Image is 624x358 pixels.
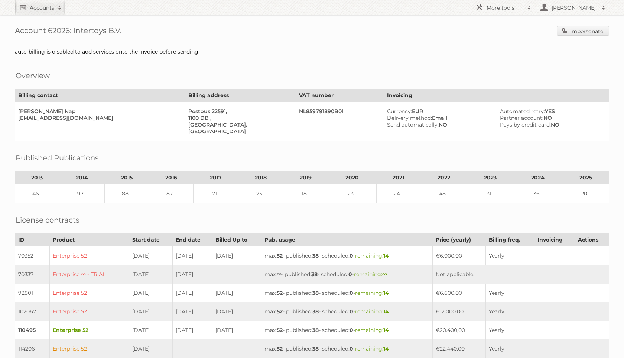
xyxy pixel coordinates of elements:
[212,233,261,246] th: Billed Up to
[172,233,212,246] th: End date
[283,184,328,203] td: 18
[384,89,609,102] th: Invoicing
[188,128,290,135] div: [GEOGRAPHIC_DATA]
[238,184,283,203] td: 25
[514,171,562,184] th: 2024
[312,345,319,352] strong: 38
[277,252,283,259] strong: 52
[383,252,389,259] strong: 14
[188,121,290,128] div: [GEOGRAPHIC_DATA],
[194,184,238,203] td: 71
[420,171,467,184] th: 2022
[433,302,486,321] td: €12.000,00
[348,271,352,278] strong: 0
[575,233,609,246] th: Actions
[15,89,185,102] th: Billing contact
[486,233,534,246] th: Billing freq.
[50,284,129,302] td: Enterprise 52
[283,171,328,184] th: 2019
[172,284,212,302] td: [DATE]
[562,171,609,184] th: 2025
[15,265,50,284] td: 70337
[328,184,377,203] td: 23
[500,115,603,121] div: NO
[15,302,50,321] td: 102067
[15,171,59,184] th: 2013
[387,121,439,128] span: Send automatically:
[354,271,387,278] span: remaining:
[16,152,99,163] h2: Published Publications
[129,321,173,339] td: [DATE]
[486,321,534,339] td: Yearly
[387,115,491,121] div: Email
[261,233,433,246] th: Pub. usage
[500,108,603,115] div: YES
[467,171,514,184] th: 2023
[296,102,384,141] td: NL859791890B01
[500,121,603,128] div: NO
[350,327,353,333] strong: 0
[15,26,609,37] h1: Account 62026: Intertoys B.V.
[350,290,353,296] strong: 0
[277,327,283,333] strong: 52
[59,171,105,184] th: 2014
[172,302,212,321] td: [DATE]
[500,121,551,128] span: Pays by credit card:
[433,284,486,302] td: €6.600,00
[387,108,491,115] div: EUR
[296,89,384,102] th: VAT number
[420,184,467,203] td: 48
[172,246,212,265] td: [DATE]
[312,290,319,296] strong: 38
[15,321,50,339] td: 110495
[355,345,389,352] span: remaining:
[350,345,353,352] strong: 0
[277,345,283,352] strong: 52
[59,184,105,203] td: 97
[433,321,486,339] td: €20.400,00
[387,121,491,128] div: NO
[30,4,54,12] h2: Accounts
[550,4,598,12] h2: [PERSON_NAME]
[238,171,283,184] th: 2018
[514,184,562,203] td: 36
[387,115,432,121] span: Delivery method:
[188,115,290,121] div: 1100 DB ,
[500,108,545,115] span: Automated retry:
[261,265,433,284] td: max: - published: - scheduled: -
[185,89,296,102] th: Billing address
[383,327,389,333] strong: 14
[129,265,173,284] td: [DATE]
[467,184,514,203] td: 31
[172,321,212,339] td: [DATE]
[355,252,389,259] span: remaining:
[212,302,261,321] td: [DATE]
[261,321,433,339] td: max: - published: - scheduled: -
[387,108,412,115] span: Currency:
[212,246,261,265] td: [DATE]
[433,233,486,246] th: Price (yearly)
[50,321,129,339] td: Enterprise 52
[129,302,173,321] td: [DATE]
[105,171,149,184] th: 2015
[50,246,129,265] td: Enterprise 52
[486,302,534,321] td: Yearly
[383,345,389,352] strong: 14
[277,271,282,278] strong: ∞
[355,290,389,296] span: remaining:
[149,184,194,203] td: 87
[487,4,524,12] h2: More tools
[261,284,433,302] td: max: - published: - scheduled: -
[15,233,50,246] th: ID
[261,302,433,321] td: max: - published: - scheduled: -
[129,233,173,246] th: Start date
[129,246,173,265] td: [DATE]
[129,284,173,302] td: [DATE]
[18,115,179,121] div: [EMAIL_ADDRESS][DOMAIN_NAME]
[355,308,389,315] span: remaining:
[277,308,283,315] strong: 52
[433,246,486,265] td: €6.000,00
[311,271,318,278] strong: 38
[188,108,290,115] div: Postbus 22591,
[312,327,319,333] strong: 38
